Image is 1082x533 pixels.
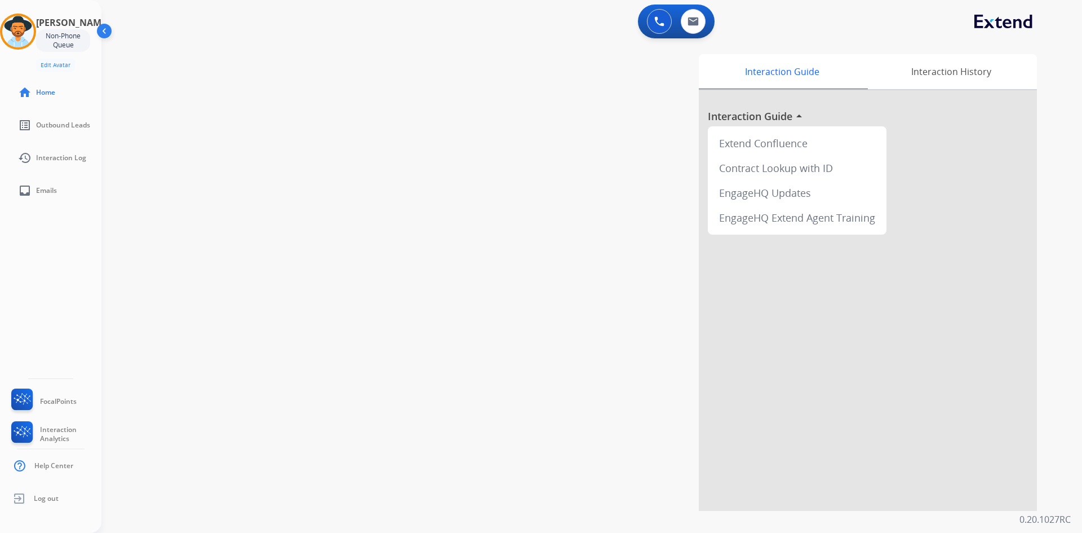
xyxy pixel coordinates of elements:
[34,494,59,503] span: Log out
[18,118,32,132] mat-icon: list_alt
[699,54,865,89] div: Interaction Guide
[1019,513,1071,526] p: 0.20.1027RC
[9,389,77,415] a: FocalPoints
[40,397,77,406] span: FocalPoints
[36,29,90,52] div: Non-Phone Queue
[36,59,75,72] button: Edit Avatar
[712,156,882,180] div: Contract Lookup with ID
[36,121,90,130] span: Outbound Leads
[18,86,32,99] mat-icon: home
[712,131,882,156] div: Extend Confluence
[36,186,57,195] span: Emails
[34,461,73,470] span: Help Center
[9,421,101,447] a: Interaction Analytics
[36,153,86,162] span: Interaction Log
[36,88,55,97] span: Home
[2,16,34,47] img: avatar
[865,54,1037,89] div: Interaction History
[712,180,882,205] div: EngageHQ Updates
[18,151,32,165] mat-icon: history
[36,16,109,29] h3: [PERSON_NAME]
[712,205,882,230] div: EngageHQ Extend Agent Training
[18,184,32,197] mat-icon: inbox
[40,425,101,443] span: Interaction Analytics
